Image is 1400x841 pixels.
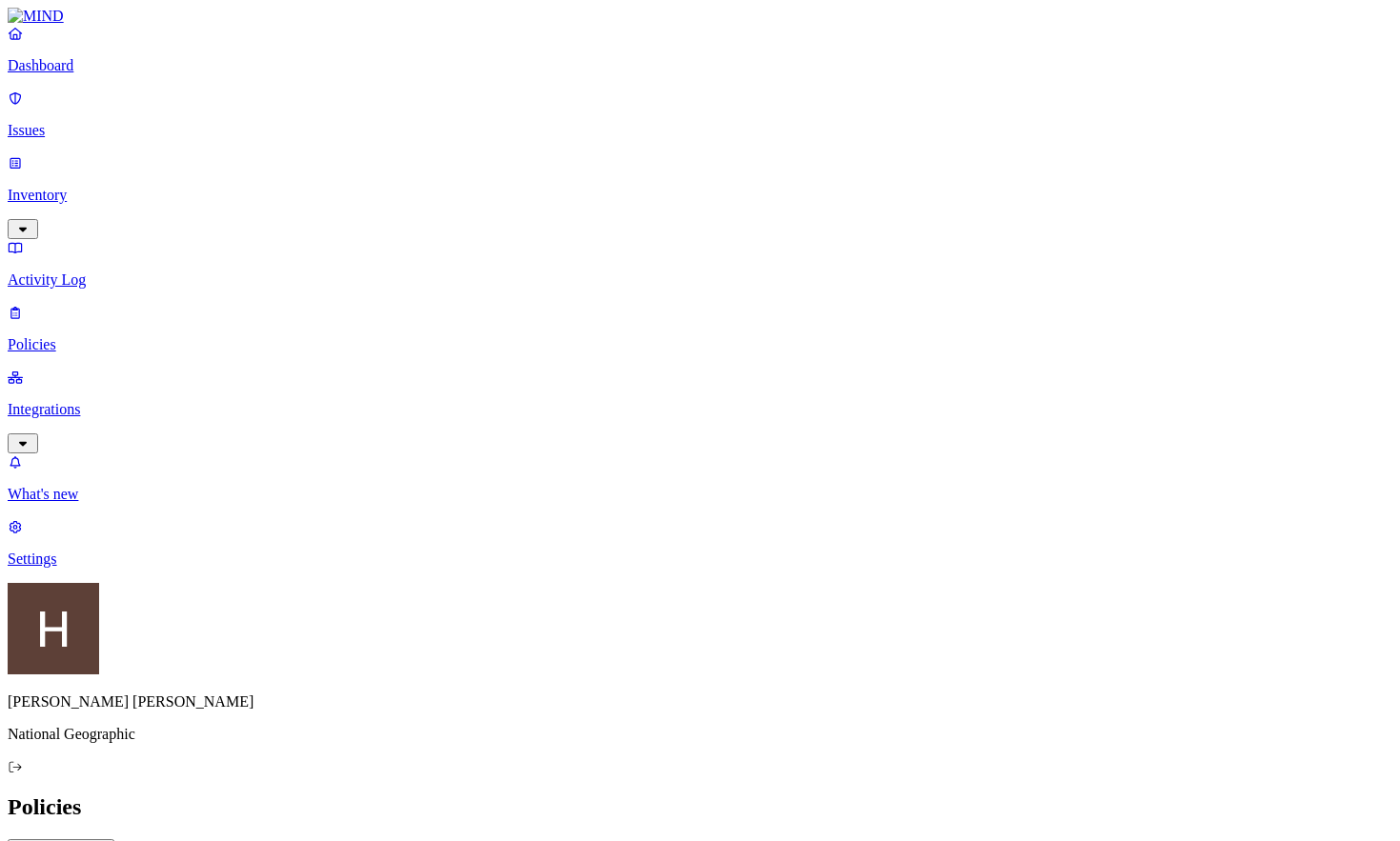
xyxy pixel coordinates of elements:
[8,401,1392,418] p: Integrations
[8,122,1392,139] p: Issues
[8,271,1392,289] p: Activity Log
[8,8,64,25] img: MIND
[8,25,1392,74] a: Dashboard
[8,154,1392,236] a: Inventory
[8,583,99,674] img: Henderson Jones
[8,794,1392,820] h2: Policies
[8,369,1392,451] a: Integrations
[8,90,1392,139] a: Issues
[8,453,1392,503] a: What's new
[8,187,1392,204] p: Inventory
[8,693,1392,711] p: [PERSON_NAME] [PERSON_NAME]
[8,57,1392,74] p: Dashboard
[8,304,1392,353] a: Policies
[8,336,1392,353] p: Policies
[8,486,1392,503] p: What's new
[8,239,1392,289] a: Activity Log
[8,8,1392,25] a: MIND
[8,551,1392,568] p: Settings
[8,518,1392,568] a: Settings
[8,726,1392,743] p: National Geographic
